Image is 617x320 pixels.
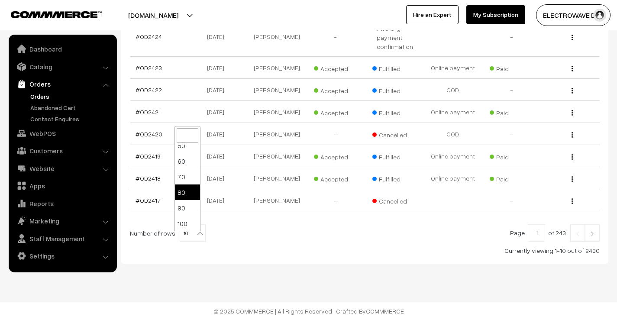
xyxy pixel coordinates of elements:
[372,150,416,162] span: Fulfilled
[189,189,248,211] td: [DATE]
[11,178,114,194] a: Apps
[180,224,206,242] span: 10
[423,79,482,101] td: COD
[372,172,416,184] span: Fulfilled
[372,128,416,139] span: Cancelled
[189,145,248,167] td: [DATE]
[572,110,573,116] img: Menu
[423,167,482,189] td: Online payment
[98,4,209,26] button: [DOMAIN_NAME]
[588,231,596,236] img: Right
[248,57,307,79] td: [PERSON_NAME]
[572,35,573,40] img: Menu
[136,108,161,116] a: #OD2421
[189,123,248,145] td: [DATE]
[490,172,533,184] span: Paid
[248,123,307,145] td: [PERSON_NAME]
[372,84,416,95] span: Fulfilled
[314,106,357,117] span: Accepted
[314,150,357,162] span: Accepted
[11,11,102,18] img: COMMMERCE
[423,145,482,167] td: Online payment
[572,132,573,138] img: Menu
[11,248,114,264] a: Settings
[314,172,357,184] span: Accepted
[180,225,205,242] span: 10
[175,153,200,169] li: 60
[482,16,541,57] td: -
[490,62,533,73] span: Paid
[11,9,87,19] a: COMMMERCE
[248,101,307,123] td: [PERSON_NAME]
[482,123,541,145] td: -
[306,189,365,211] td: -
[306,123,365,145] td: -
[189,16,248,57] td: [DATE]
[11,126,114,141] a: WebPOS
[136,86,162,94] a: #OD2422
[175,216,200,231] li: 100
[248,167,307,189] td: [PERSON_NAME]
[28,92,114,101] a: Orders
[372,194,416,206] span: Cancelled
[248,16,307,57] td: [PERSON_NAME]
[28,114,114,123] a: Contact Enquires
[175,200,200,216] li: 90
[366,307,404,315] a: COMMMERCE
[372,62,416,73] span: Fulfilled
[175,138,200,153] li: 50
[11,161,114,176] a: Website
[130,229,175,238] span: Number of rows
[572,198,573,204] img: Menu
[11,196,114,211] a: Reports
[189,101,248,123] td: [DATE]
[11,231,114,246] a: Staff Management
[370,22,419,51] span: Awaiting payment confirmation
[248,79,307,101] td: [PERSON_NAME]
[306,16,365,57] td: -
[175,169,200,184] li: 70
[423,123,482,145] td: COD
[11,76,114,92] a: Orders
[11,143,114,158] a: Customers
[130,246,600,255] div: Currently viewing 1-10 out of 2430
[175,184,200,200] li: 80
[572,88,573,94] img: Menu
[11,59,114,74] a: Catalog
[314,84,357,95] span: Accepted
[136,175,161,182] a: #OD2418
[136,33,162,40] a: #OD2424
[482,79,541,101] td: -
[466,5,525,24] a: My Subscription
[548,229,566,236] span: of 243
[572,176,573,182] img: Menu
[482,189,541,211] td: -
[136,152,161,160] a: #OD2419
[248,189,307,211] td: [PERSON_NAME]
[189,57,248,79] td: [DATE]
[136,197,161,204] a: #OD2417
[536,4,611,26] button: ELECTROWAVE DE…
[189,79,248,101] td: [DATE]
[490,106,533,117] span: Paid
[11,213,114,229] a: Marketing
[423,57,482,79] td: Online payment
[490,150,533,162] span: Paid
[136,130,162,138] a: #OD2420
[593,9,606,22] img: user
[28,103,114,112] a: Abandoned Cart
[510,229,525,236] span: Page
[248,145,307,167] td: [PERSON_NAME]
[11,41,114,57] a: Dashboard
[572,66,573,71] img: Menu
[314,62,357,73] span: Accepted
[423,101,482,123] td: Online payment
[189,167,248,189] td: [DATE]
[406,5,459,24] a: Hire an Expert
[136,64,162,71] a: #OD2423
[574,231,581,236] img: Left
[372,106,416,117] span: Fulfilled
[572,154,573,160] img: Menu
